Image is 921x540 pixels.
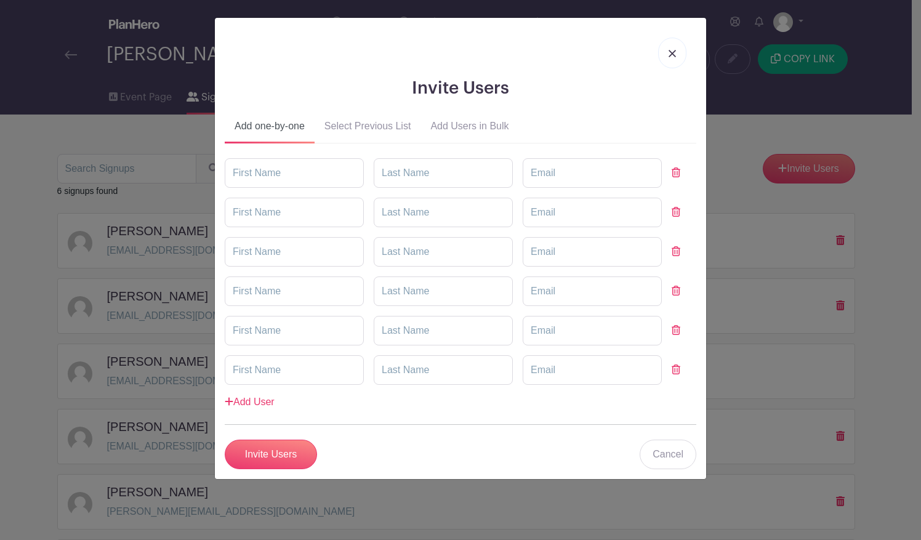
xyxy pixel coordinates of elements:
[225,276,364,306] input: First Name
[225,78,696,99] h3: Invite Users
[523,198,662,227] input: Email
[225,440,317,469] input: Invite Users
[225,397,275,407] a: Add User
[374,158,513,188] input: Last Name
[523,316,662,345] input: Email
[374,316,513,345] input: Last Name
[225,355,364,385] input: First Name
[374,355,513,385] input: Last Name
[225,198,364,227] input: First Name
[420,114,518,143] button: Add Users in Bulk
[523,355,662,385] input: Email
[640,440,696,469] a: Cancel
[374,276,513,306] input: Last Name
[225,237,364,267] input: First Name
[374,198,513,227] input: Last Name
[669,50,676,57] img: close_button-5f87c8562297e5c2d7936805f587ecaba9071eb48480494691a3f1689db116b3.svg
[225,114,315,143] button: Add one-by-one
[225,316,364,345] input: First Name
[523,276,662,306] input: Email
[374,237,513,267] input: Last Name
[523,158,662,188] input: Email
[523,237,662,267] input: Email
[225,158,364,188] input: First Name
[315,114,421,143] button: Select Previous List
